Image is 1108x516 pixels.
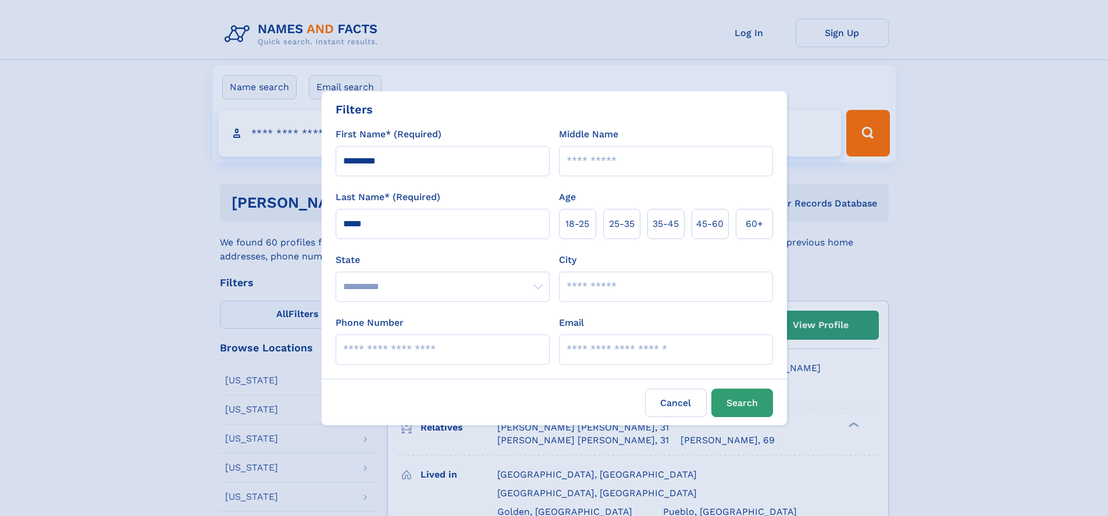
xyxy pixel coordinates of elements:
span: 45‑60 [696,217,724,231]
button: Search [711,389,773,417]
span: 18‑25 [565,217,589,231]
label: State [336,253,550,267]
label: Email [559,316,584,330]
label: City [559,253,576,267]
span: 60+ [746,217,763,231]
label: Cancel [645,389,707,417]
label: Middle Name [559,127,618,141]
span: 25‑35 [609,217,635,231]
span: 35‑45 [653,217,679,231]
label: Last Name* (Required) [336,190,440,204]
label: First Name* (Required) [336,127,441,141]
div: Filters [336,101,373,118]
label: Phone Number [336,316,404,330]
label: Age [559,190,576,204]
